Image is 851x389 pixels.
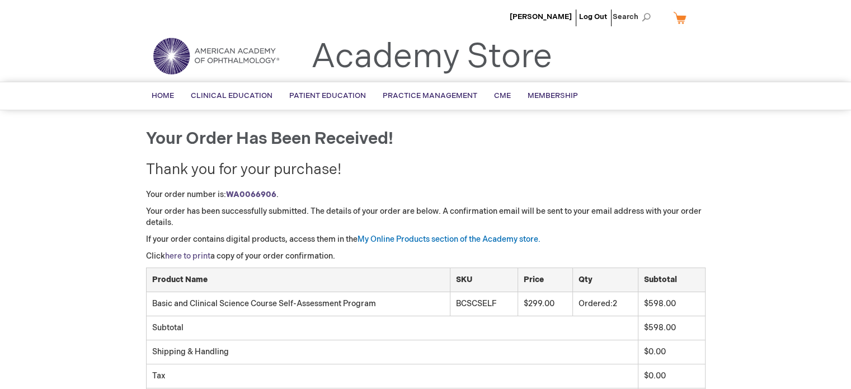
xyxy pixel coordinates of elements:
th: Qty [573,268,638,292]
th: Subtotal [638,268,705,292]
span: CME [494,91,511,100]
span: Search [613,6,655,28]
p: Click a copy of your order confirmation. [146,251,706,262]
a: here to print [165,251,210,261]
td: Shipping & Handling [146,340,638,364]
a: My Online Products section of the Academy store. [358,235,540,244]
th: SKU [450,268,518,292]
td: $598.00 [638,292,705,316]
span: Ordered: [579,299,613,308]
td: Tax [146,364,638,388]
span: Membership [528,91,578,100]
th: Price [518,268,573,292]
p: If your order contains digital products, access them in the [146,234,706,245]
td: $299.00 [518,292,573,316]
a: Academy Store [311,37,552,77]
span: Patient Education [289,91,366,100]
span: Clinical Education [191,91,272,100]
p: Your order has been successfully submitted. The details of your order are below. A confirmation e... [146,206,706,228]
a: WA0066906 [226,190,276,199]
td: Subtotal [146,316,638,340]
h2: Thank you for your purchase! [146,162,706,179]
a: [PERSON_NAME] [510,12,572,21]
th: Product Name [146,268,450,292]
td: 2 [573,292,638,316]
p: Your order number is: . [146,189,706,200]
span: Practice Management [383,91,477,100]
td: $0.00 [638,364,705,388]
td: $598.00 [638,316,705,340]
td: Basic and Clinical Science Course Self-Assessment Program [146,292,450,316]
a: Log Out [579,12,607,21]
td: $0.00 [638,340,705,364]
span: Your order has been received! [146,129,393,149]
td: BCSCSELF [450,292,518,316]
span: Home [152,91,174,100]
